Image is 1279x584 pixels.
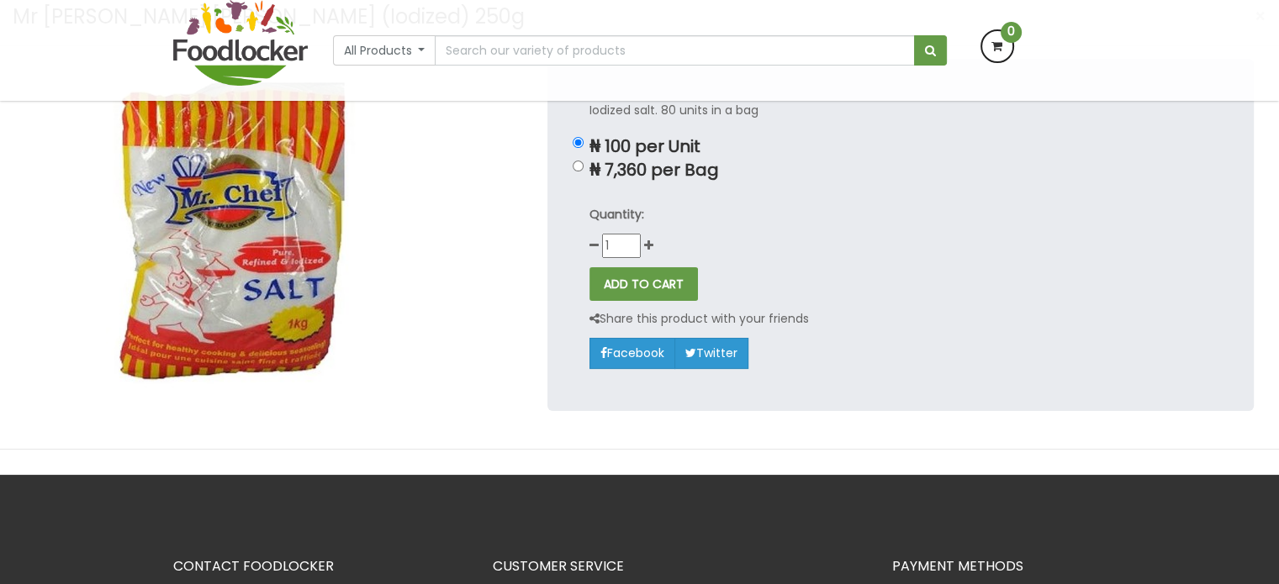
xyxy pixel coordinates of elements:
[589,267,698,301] button: ADD TO CART
[173,559,468,574] h3: CONTACT FOODLOCKER
[573,137,584,148] input: ₦ 100 per Unit
[892,559,1107,574] h3: PAYMENT METHODS
[589,206,644,223] strong: Quantity:
[589,309,809,329] p: Share this product with your friends
[25,59,429,404] img: Mr Chef Salt (Iodized) 250g
[493,559,867,574] h3: CUSTOMER SERVICE
[589,101,1212,120] p: Iodized salt. 80 units in a bag
[333,35,436,66] button: All Products
[589,137,1212,156] p: ₦ 100 per Unit
[674,338,748,368] a: Twitter
[435,35,914,66] input: Search our variety of products
[1001,22,1022,43] span: 0
[589,338,675,368] a: Facebook
[589,160,1212,180] p: ₦ 7,360 per Bag
[573,160,584,171] input: ₦ 7,360 per Bag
